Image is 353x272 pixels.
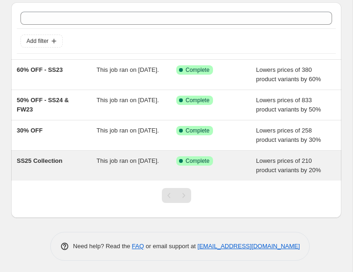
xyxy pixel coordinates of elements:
span: This job ran on [DATE]. [97,157,159,164]
span: or email support at [144,243,198,250]
span: SS25 Collection [17,157,62,164]
span: 50% OFF - SS24 & FW23 [17,97,69,113]
span: This job ran on [DATE]. [97,127,159,134]
span: Complete [186,97,209,104]
span: Lowers prices of 210 product variants by 20% [256,157,321,174]
span: Complete [186,157,209,165]
span: Lowers prices of 833 product variants by 50% [256,97,321,113]
nav: Pagination [162,188,191,203]
span: Complete [186,127,209,134]
button: Add filter [20,35,63,48]
span: Add filter [27,37,48,45]
span: 60% OFF - SS23 [17,66,63,73]
span: Lowers prices of 380 product variants by 60% [256,66,321,83]
span: Lowers prices of 258 product variants by 30% [256,127,321,143]
span: 30% OFF [17,127,43,134]
a: FAQ [132,243,144,250]
a: [EMAIL_ADDRESS][DOMAIN_NAME] [198,243,300,250]
span: Need help? Read the [73,243,132,250]
span: This job ran on [DATE]. [97,97,159,104]
span: This job ran on [DATE]. [97,66,159,73]
span: Complete [186,66,209,74]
